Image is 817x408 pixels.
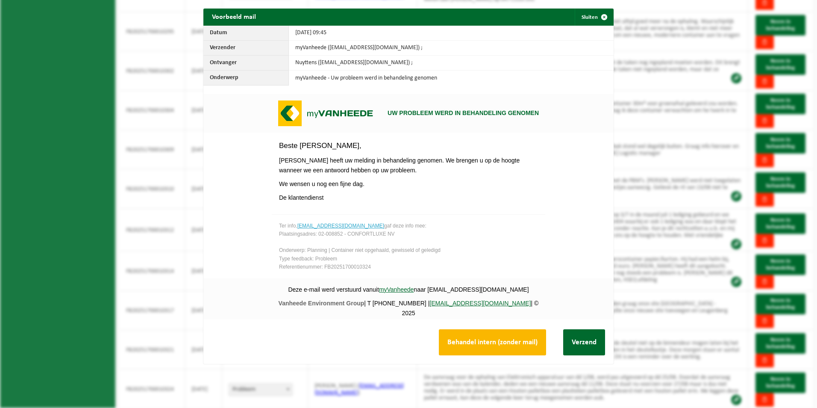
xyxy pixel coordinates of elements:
[439,329,546,355] button: Behandel intern (zonder mail)
[203,26,289,41] th: Datum
[575,9,613,26] button: Sluiten
[289,41,614,56] td: myVanheede ([EMAIL_ADDRESS][DOMAIN_NAME]) ;
[75,204,335,224] p: | T [PHONE_NUMBER] | | © 2025
[289,26,614,41] td: [DATE] 09:45
[76,99,335,108] p: De klantendienst
[75,191,335,200] p: Deze e-mail werd verstuurd vanuit naar [EMAIL_ADDRESS][DOMAIN_NAME]
[76,62,335,81] p: [PERSON_NAME] heeft uw melding in behandeling genomen. We brengen u op de hoogte wanneer we een a...
[226,206,327,213] a: [EMAIL_ADDRESS][DOMAIN_NAME]
[203,56,289,71] th: Ontvanger
[289,56,614,71] td: Nuyttens ([EMAIL_ADDRESS][DOMAIN_NAME]) ;
[180,16,336,22] h6: Uw probleem werd in behandeling genomen
[203,9,264,25] h2: Voorbeeld mail
[76,46,335,57] p: Beste [PERSON_NAME],
[76,169,335,177] p: Referentienummer: FB20251700010324
[94,129,181,135] a: [EMAIL_ADDRESS][DOMAIN_NAME]
[76,128,335,169] p: Ter info, gaf deze info mee: Plaatsingsadres: 02-008852 - CONFORTLUXE NV Onderwerp: Planning | Co...
[75,6,177,32] img: myVanheede
[176,192,210,199] a: myVanheede
[203,41,289,56] th: Verzender
[289,71,614,86] td: myVanheede - Uw probleem werd in behandeling genomen
[203,71,289,86] th: Onderwerp
[75,206,161,213] span: Vanheede Environment Group
[76,85,335,95] p: We wensen u nog een fijne dag.
[563,329,605,355] button: Verzend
